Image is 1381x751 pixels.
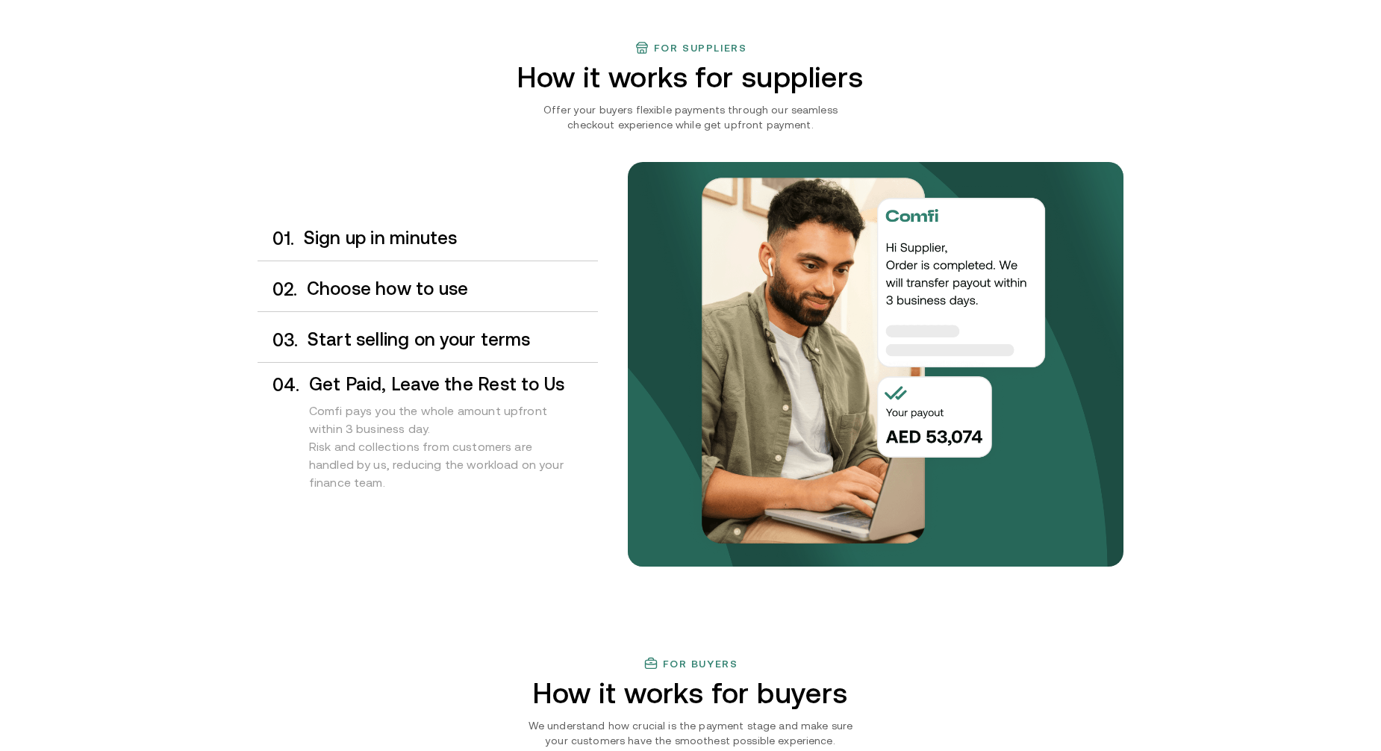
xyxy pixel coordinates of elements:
[309,375,598,394] h3: Get Paid, Leave the Rest to Us
[258,228,295,249] div: 0 1 .
[679,155,1067,566] img: Your payments collected on time.
[654,42,747,54] h3: For suppliers
[308,330,598,349] h3: Start selling on your terms
[309,394,598,506] div: Comfi pays you the whole amount upfront within 3 business day. Risk and collections from customer...
[307,279,598,299] h3: Choose how to use
[258,330,299,350] div: 0 3 .
[258,279,298,299] div: 0 2 .
[663,658,738,670] h3: For buyers
[628,162,1123,567] img: bg
[304,228,598,248] h3: Sign up in minutes
[521,718,860,748] p: We understand how crucial is the payment stage and make sure your customers have the smoothest po...
[473,61,908,93] h2: How it works for suppliers
[258,375,300,506] div: 0 4 .
[521,102,860,132] p: Offer your buyers flexible payments through our seamless checkout experience while get upfront pa...
[473,677,908,709] h2: How it works for buyers
[643,656,658,671] img: finance
[635,40,649,55] img: finance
